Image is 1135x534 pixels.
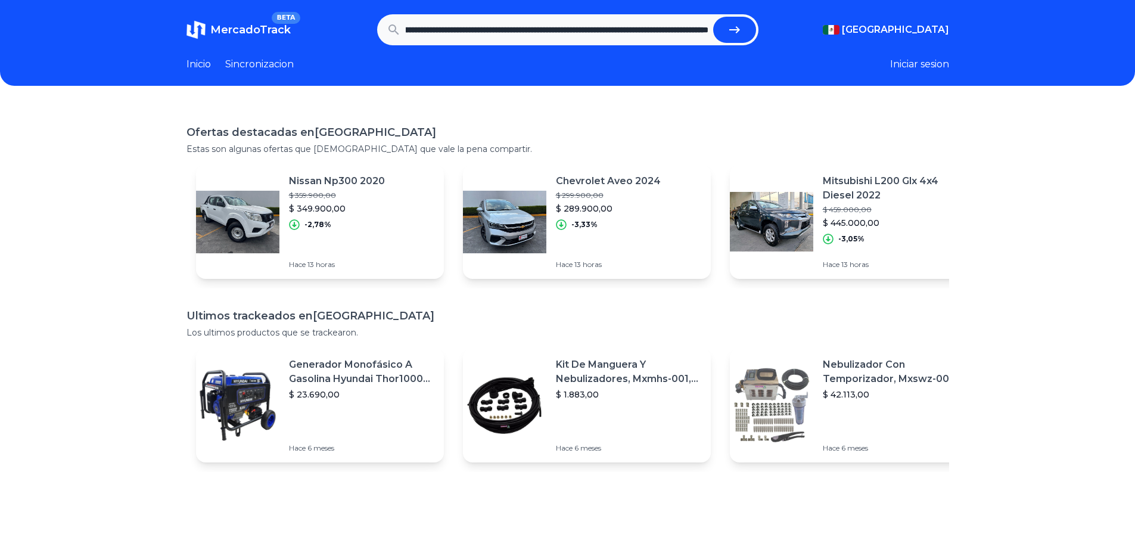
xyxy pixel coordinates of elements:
[556,389,701,401] p: $ 1.883,00
[730,364,813,447] img: Featured image
[823,443,968,453] p: Hace 6 meses
[196,180,279,263] img: Featured image
[186,124,949,141] h1: Ofertas destacadas en [GEOGRAPHIC_DATA]
[196,348,444,462] a: Featured imageGenerador Monofásico A Gasolina Hyundai Thor10000 P 11.5 Kw$ 23.690,00Hace 6 meses
[890,57,949,72] button: Iniciar sesion
[556,203,661,215] p: $ 289.900,00
[186,308,949,324] h1: Ultimos trackeados en [GEOGRAPHIC_DATA]
[186,143,949,155] p: Estas son algunas ofertas que [DEMOGRAPHIC_DATA] que vale la pena compartir.
[463,180,546,263] img: Featured image
[823,260,968,269] p: Hace 13 horas
[556,443,701,453] p: Hace 6 meses
[196,164,444,279] a: Featured imageNissan Np300 2020$ 359.900,00$ 349.900,00-2,78%Hace 13 horas
[196,364,279,447] img: Featured image
[289,389,434,401] p: $ 23.690,00
[823,389,968,401] p: $ 42.113,00
[823,174,968,203] p: Mitsubishi L200 Glx 4x4 Diesel 2022
[556,174,661,188] p: Chevrolet Aveo 2024
[730,164,978,279] a: Featured imageMitsubishi L200 Glx 4x4 Diesel 2022$ 459.000,00$ 445.000,00-3,05%Hace 13 horas
[289,203,385,215] p: $ 349.900,00
[272,12,300,24] span: BETA
[186,20,206,39] img: MercadoTrack
[289,358,434,386] p: Generador Monofásico A Gasolina Hyundai Thor10000 P 11.5 Kw
[289,174,385,188] p: Nissan Np300 2020
[556,191,661,200] p: $ 299.900,00
[304,220,331,229] p: -2,78%
[186,327,949,339] p: Los ultimos productos que se trackearon.
[823,217,968,229] p: $ 445.000,00
[289,260,385,269] p: Hace 13 horas
[571,220,598,229] p: -3,33%
[463,364,546,447] img: Featured image
[463,164,711,279] a: Featured imageChevrolet Aveo 2024$ 299.900,00$ 289.900,00-3,33%Hace 13 horas
[823,25,839,35] img: Mexico
[823,23,949,37] button: [GEOGRAPHIC_DATA]
[186,20,291,39] a: MercadoTrackBETA
[730,180,813,263] img: Featured image
[838,234,865,244] p: -3,05%
[210,23,291,36] span: MercadoTrack
[823,205,968,215] p: $ 459.000,00
[225,57,294,72] a: Sincronizacion
[463,348,711,462] a: Featured imageKit De Manguera Y Nebulizadores, Mxmhs-001, 6m, 6 Tees, 8 Bo$ 1.883,00Hace 6 meses
[289,191,385,200] p: $ 359.900,00
[730,348,978,462] a: Featured imageNebulizador Con Temporizador, Mxswz-009, 50m, 40 Boquillas$ 42.113,00Hace 6 meses
[823,358,968,386] p: Nebulizador Con Temporizador, Mxswz-009, 50m, 40 Boquillas
[289,443,434,453] p: Hace 6 meses
[186,57,211,72] a: Inicio
[556,260,661,269] p: Hace 13 horas
[842,23,949,37] span: [GEOGRAPHIC_DATA]
[556,358,701,386] p: Kit De Manguera Y Nebulizadores, Mxmhs-001, 6m, 6 Tees, 8 Bo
